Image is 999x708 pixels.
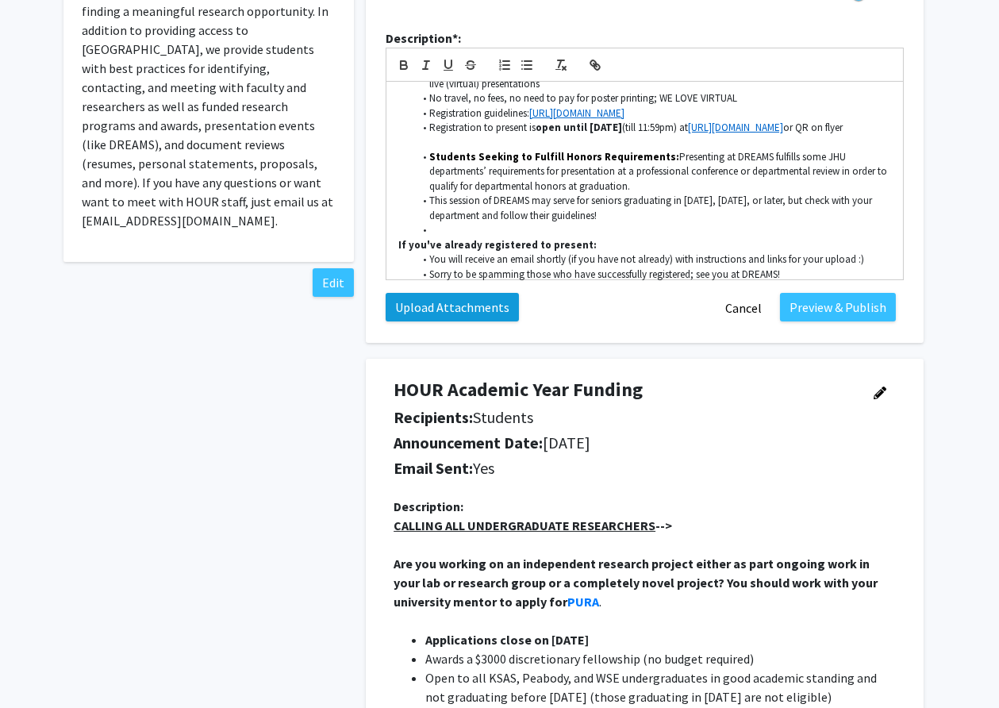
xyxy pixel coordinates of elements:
[414,252,892,267] li: You will receive an email shortly (if you have not already) with instructions and links for your ...
[394,458,473,478] b: Email Sent:
[394,554,896,611] p: .
[398,238,597,252] strong: If you've already registered to present:
[386,293,519,321] label: Upload Attachments
[313,268,354,297] button: Edit
[394,518,672,533] strong: -->
[414,121,892,135] li: Registration to present is (till 11:59pm) at or QR on flyer
[394,518,655,533] u: CALLING ALL UNDERGRADUATE RESEARCHERS
[394,459,852,478] h5: Yes
[414,267,892,282] li: Sorry to be spamming those who have successfully registered; see you at DREAMS!
[425,649,896,668] li: Awards a $3000 discretionary fellowship (no budget required)
[414,106,892,121] li: Registration guidelines:
[414,150,892,194] li: Presenting at DREAMS fulfills some JHU departments’ requirements for presentation at a profession...
[414,91,892,106] li: No travel, no fees, no need to pay for poster printing; WE LOVE VIRTUAL
[394,556,880,610] strong: Are you working on an independent research project either as part ongoing work in your lab or res...
[536,121,622,134] strong: open until [DATE]
[394,379,852,402] h4: HOUR Academic Year Funding
[386,30,461,46] b: Description*:
[394,497,896,516] div: Description:
[425,668,896,706] li: Open to all KSAS, Peabody, and WSE undergraduates in good academic standing and not graduating be...
[394,433,852,452] h5: [DATE]
[688,121,783,134] a: [URL][DOMAIN_NAME]
[425,632,589,648] strong: Applications close on [DATE]
[12,242,302,696] iframe: Chat
[567,594,599,610] a: PURA
[715,293,772,323] button: Cancel
[529,106,624,120] a: [URL][DOMAIN_NAME]
[394,408,852,427] h5: Students
[414,194,892,223] li: This session of DREAMS may serve for seniors graduating in [DATE], [DATE], or later, but check wi...
[780,293,896,321] button: Preview & Publish
[429,150,679,164] strong: Students Seeking to Fulfill Honors Requirements:
[394,433,543,452] b: Announcement Date:
[394,407,473,427] b: Recipients:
